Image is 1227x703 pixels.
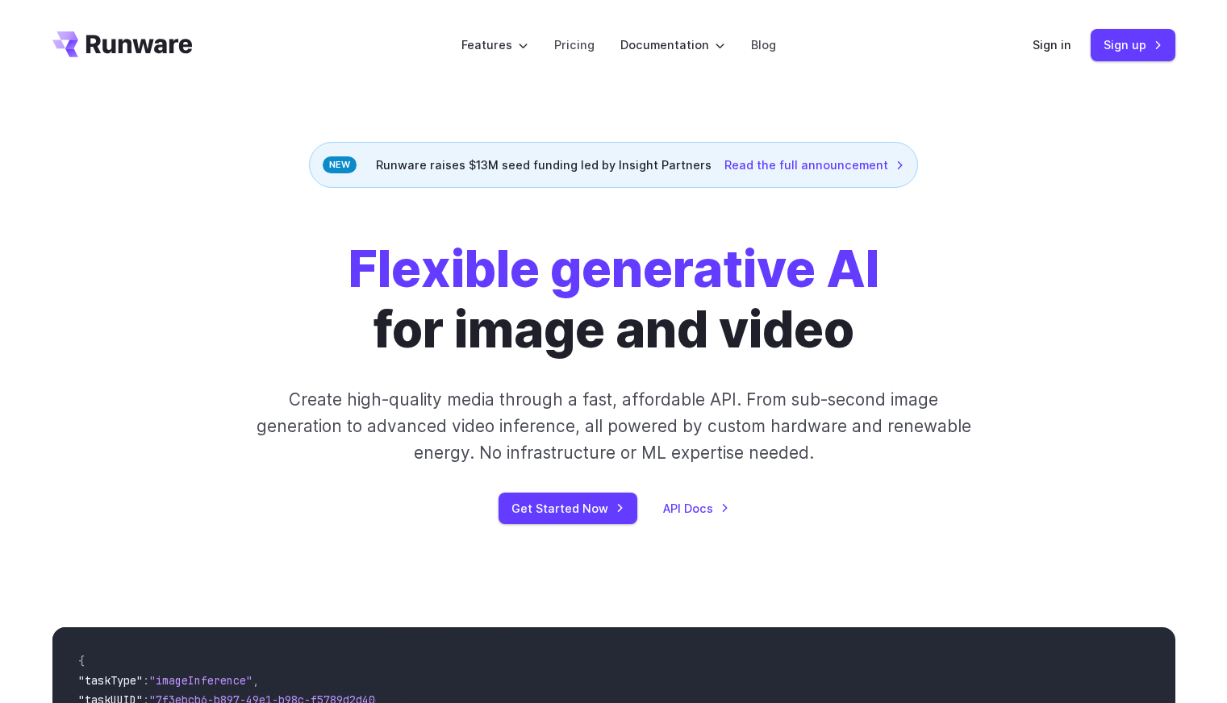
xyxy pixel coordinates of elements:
[1033,35,1071,54] a: Sign in
[252,673,259,688] span: ,
[554,35,595,54] a: Pricing
[663,499,729,518] a: API Docs
[348,239,879,299] strong: Flexible generative AI
[620,35,725,54] label: Documentation
[499,493,637,524] a: Get Started Now
[78,654,85,668] span: {
[149,673,252,688] span: "imageInference"
[461,35,528,54] label: Features
[309,142,918,188] div: Runware raises $13M seed funding led by Insight Partners
[751,35,776,54] a: Blog
[254,386,973,467] p: Create high-quality media through a fast, affordable API. From sub-second image generation to adv...
[1091,29,1175,60] a: Sign up
[143,673,149,688] span: :
[52,31,193,57] a: Go to /
[78,673,143,688] span: "taskType"
[348,239,879,360] h1: for image and video
[724,156,904,174] a: Read the full announcement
